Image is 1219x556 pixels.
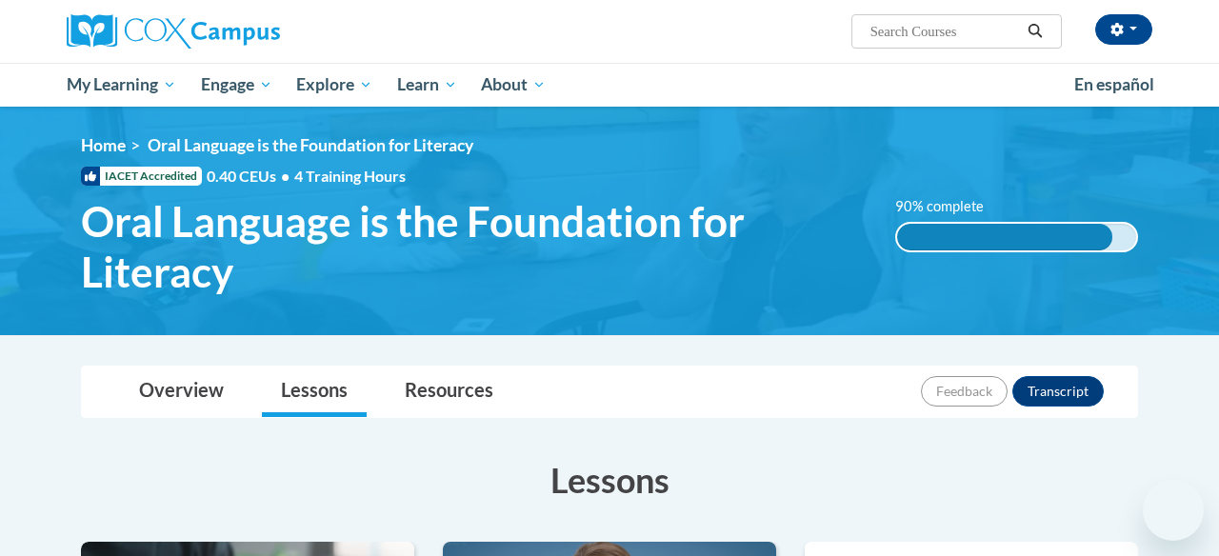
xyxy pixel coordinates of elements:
[481,73,546,96] span: About
[148,135,473,155] span: Oral Language is the Foundation for Literacy
[120,367,243,417] a: Overview
[296,73,372,96] span: Explore
[1062,65,1167,105] a: En español
[81,167,202,186] span: IACET Accredited
[81,196,867,297] span: Oral Language is the Foundation for Literacy
[1074,74,1154,94] span: En español
[470,63,559,107] a: About
[1021,20,1049,43] button: Search
[1095,14,1152,45] button: Account Settings
[81,456,1138,504] h3: Lessons
[207,166,294,187] span: 0.40 CEUs
[52,63,1167,107] div: Main menu
[921,376,1008,407] button: Feedback
[895,196,1005,217] label: 90% complete
[397,73,457,96] span: Learn
[1143,480,1204,541] iframe: Button to launch messaging window
[869,20,1021,43] input: Search Courses
[294,167,406,185] span: 4 Training Hours
[385,63,470,107] a: Learn
[1012,376,1104,407] button: Transcript
[284,63,385,107] a: Explore
[81,135,126,155] a: Home
[281,167,290,185] span: •
[201,73,272,96] span: Engage
[897,224,1112,250] div: 90% complete
[262,367,367,417] a: Lessons
[386,367,512,417] a: Resources
[189,63,285,107] a: Engage
[54,63,189,107] a: My Learning
[67,14,410,49] a: Cox Campus
[67,14,280,49] img: Cox Campus
[67,73,176,96] span: My Learning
